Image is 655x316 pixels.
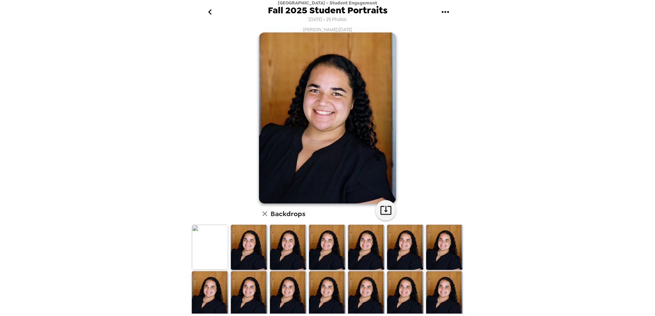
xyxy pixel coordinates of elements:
button: go back [199,1,221,23]
span: [PERSON_NAME] , [DATE] [303,27,352,32]
img: Original [192,225,228,270]
span: [DATE] • 25 Photos [309,15,346,24]
button: gallery menu [434,1,456,23]
img: user [259,32,396,203]
span: Fall 2025 Student Portraits [268,6,387,15]
h6: Backdrops [271,208,305,219]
